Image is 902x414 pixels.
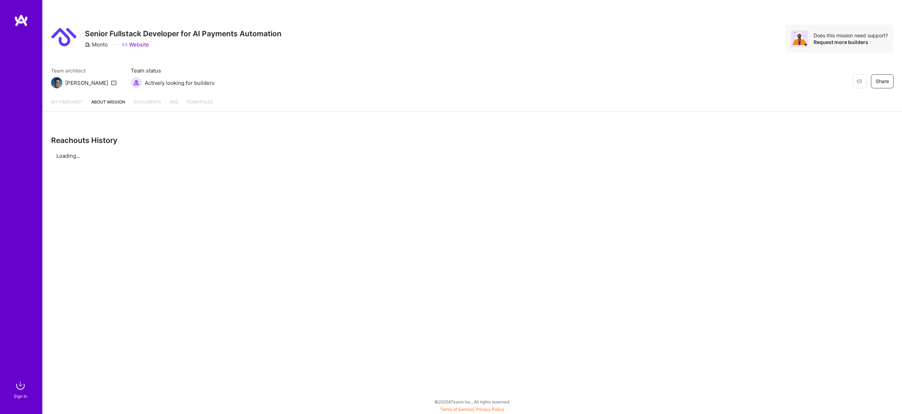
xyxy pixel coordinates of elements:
i: icon CompanyGray [85,42,91,48]
a: My timesheet [51,98,83,111]
img: Actively looking for builders [131,77,142,88]
span: Team status [131,67,215,74]
a: FAQ [170,98,178,111]
span: Actively looking for builders [145,79,215,87]
span: Documents [134,98,161,106]
div: Monto [85,41,108,48]
a: Website [122,41,149,48]
i: icon Mail [111,80,117,86]
span: Team Pulse [186,99,213,105]
div: Loading... [56,152,888,159]
a: sign inSign In [15,378,27,400]
div: Sign In [14,393,27,400]
h3: Reachouts History [51,136,894,145]
a: Privacy Policy [476,407,504,412]
h3: Senior Fullstack Developer for AI Payments Automation [85,29,282,38]
div: [PERSON_NAME] [65,79,108,87]
a: Terms of Service [440,407,473,412]
span: | [440,407,504,412]
img: Team Architect [51,77,62,88]
i: icon EyeClosed [857,79,862,84]
img: Avatar [791,30,808,47]
button: Share [871,74,894,88]
div: Request more builders [814,39,888,45]
a: Documents [134,98,161,111]
a: About Mission [91,98,125,111]
img: sign in [13,378,27,393]
div: © 2025 ATeams Inc., All rights reserved. [42,393,902,410]
a: Team Pulse [186,98,213,111]
img: logo [14,14,28,27]
span: Team architect [51,67,117,74]
img: Company Logo [51,25,76,50]
div: Does this mission need support? [814,32,888,39]
span: Share [876,78,889,85]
